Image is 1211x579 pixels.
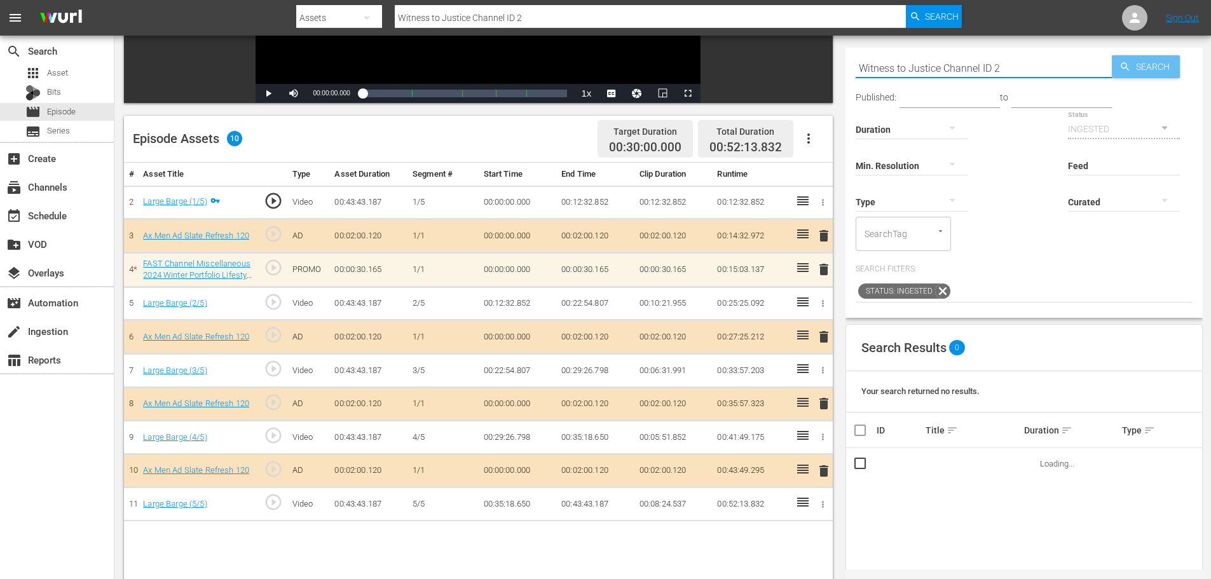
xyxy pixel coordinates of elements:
div: Progress Bar [363,90,568,97]
td: 4 [124,252,138,287]
a: Sign Out [1166,13,1199,23]
td: 00:27:25.212 [712,320,790,354]
button: Fullscreen [675,84,701,103]
span: 10 [227,131,242,146]
td: 00:43:43.187 [329,287,407,320]
span: Create [6,151,22,167]
td: 00:29:26.798 [479,421,557,454]
td: 00:00:30.165 [634,252,713,287]
button: Play [256,84,281,103]
td: 00:02:00.120 [556,219,634,253]
a: Large Barge (1/5) [143,196,207,206]
a: Large Barge (2/5) [143,298,207,308]
td: 00:12:32.852 [556,186,634,219]
td: 00:43:43.187 [556,487,634,521]
th: # [124,163,138,186]
div: Target Duration [609,123,681,140]
span: 00:00:00.000 [313,90,350,97]
span: Search [1131,55,1180,78]
span: Schedule [6,208,22,224]
td: 00:43:43.187 [329,354,407,388]
span: sort [1061,425,1072,436]
td: 00:43:43.187 [329,487,407,521]
img: ans4CAIJ8jUAAAAAAAAAAAAAAAAAAAAAAAAgQb4GAAAAAAAAAAAAAAAAAAAAAAAAJMjXAAAAAAAAAAAAAAAAAAAAAAAAgAT5G... [31,3,92,33]
td: 00:02:00.120 [556,454,634,487]
td: AD [287,320,330,354]
td: AD [287,454,330,487]
span: Automation [6,296,22,311]
td: 2 [124,186,138,219]
span: sort [1144,425,1155,436]
td: 00:12:32.852 [634,186,713,219]
td: 00:02:00.120 [329,387,407,421]
span: play_circle_outline [264,460,283,479]
span: delete [816,329,831,344]
span: Bits [47,86,61,99]
td: 00:12:32.852 [712,186,790,219]
th: Start Time [479,163,557,186]
td: Video [287,287,330,320]
td: 5/5 [407,487,478,521]
td: 00:15:03.137 [712,252,790,287]
th: Clip Duration [634,163,713,186]
td: 5 [124,287,138,320]
td: 8 [124,387,138,421]
td: AD [287,219,330,253]
td: 00:52:13.832 [712,487,790,521]
td: 00:02:00.120 [329,320,407,354]
td: 00:00:00.000 [479,320,557,354]
td: 1/1 [407,454,478,487]
button: Jump To Time [624,84,650,103]
th: Runtime [712,163,790,186]
span: play_circle_outline [264,393,283,412]
div: INGESTED [1068,111,1180,147]
a: Ax Men Ad Slate Refresh 120 [143,332,249,341]
td: 1/1 [407,387,478,421]
td: 00:00:00.000 [479,252,557,287]
span: play_circle_outline [264,224,283,243]
td: 00:02:00.120 [329,219,407,253]
td: 1/1 [407,320,478,354]
span: delete [816,228,831,243]
td: 00:43:43.187 [329,421,407,454]
td: 2/5 [407,287,478,320]
td: 00:02:00.120 [634,387,713,421]
span: 0 [949,340,965,355]
td: 10 [124,454,138,487]
button: Playback Rate [573,84,599,103]
span: Status: INGESTED [858,283,935,299]
span: Search [6,44,22,59]
span: play_circle_outline [264,258,283,277]
span: Loading... [1040,459,1074,468]
button: delete [816,226,831,245]
button: Open [934,225,947,237]
td: 6 [124,320,138,354]
td: 00:05:51.852 [634,421,713,454]
span: Episode [25,104,41,119]
span: delete [816,262,831,277]
td: 00:02:00.120 [556,387,634,421]
td: Video [287,487,330,521]
span: 00:52:13.832 [709,140,782,154]
span: Reports [6,353,22,368]
span: Series [25,124,41,139]
a: Ax Men Ad Slate Refresh 120 [143,231,249,240]
td: 00:29:26.798 [556,354,634,388]
td: 7 [124,354,138,388]
span: Search [925,5,959,28]
th: Segment # [407,163,478,186]
span: play_circle_outline [264,325,283,344]
span: Search Results [861,340,947,355]
td: 00:02:00.120 [329,454,407,487]
span: play_circle_outline [264,191,283,210]
td: 3/5 [407,354,478,388]
div: Title [926,423,1020,438]
a: FAST Channel Miscellaneous 2024 Winter Portfolio Lifestyle Cross Channel [PERSON_NAME] [143,259,253,304]
span: delete [816,463,831,479]
td: 4/5 [407,421,478,454]
span: Ingestion [6,324,22,339]
button: Captions [599,84,624,103]
span: play_circle_outline [264,426,283,445]
button: Picture-in-Picture [650,84,675,103]
td: 00:00:00.000 [479,186,557,219]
